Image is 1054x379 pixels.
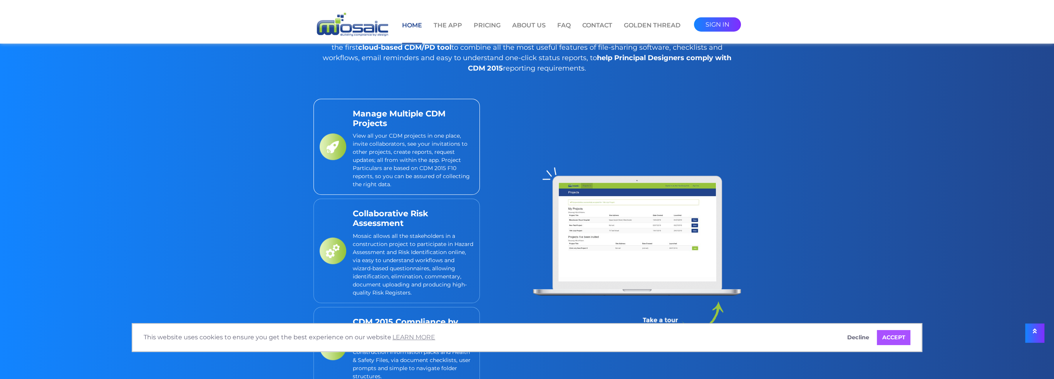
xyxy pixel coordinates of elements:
div: cookieconsent [132,323,922,352]
p: View all your CDM projects in one place, invite collaborators, see your invitations to other proj... [353,132,474,189]
h4: Collaborative Risk Assessment [353,205,474,232]
a: img Collaborative Risk Assessment Mosaic allows all the stakeholders in a construction project to... [313,199,480,303]
a: allow cookies [877,330,910,345]
h4: CDM 2015 Compliance by Design [353,313,474,340]
a: deny cookies [842,330,874,345]
a: Home [402,21,422,44]
a: About Us [512,21,546,43]
a: Golden Thread [624,21,680,43]
img: img [320,133,346,160]
img: logo [313,12,390,38]
a: learn more about cookies [391,332,436,343]
a: The App [434,21,462,43]
a: sign in [694,17,741,32]
a: Pricing [474,21,501,43]
a: Contact [582,21,612,43]
h4: Manage Multiple CDM Projects [353,105,474,132]
p: Mosaic allows all the stakeholders in a construction project to participate in Hazard Assessment ... [353,232,474,297]
strong: cloud-based CDM/PD tool [358,43,451,52]
a: FAQ [557,21,571,43]
img: img [320,238,346,264]
strong: help Principal Designers comply with CDM 2015 [468,54,731,72]
iframe: Chat [1021,344,1048,373]
img: img [559,183,716,277]
span: This website uses cookies to ensure you get the best experience on our website [144,332,836,343]
a: img Manage Multiple CDM Projects View all your CDM projects in one place, invite collaborators, s... [313,99,480,195]
p: Are you still managing your role using file-sharing services, excel spreadsheets and checklists? ... [313,26,741,79]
